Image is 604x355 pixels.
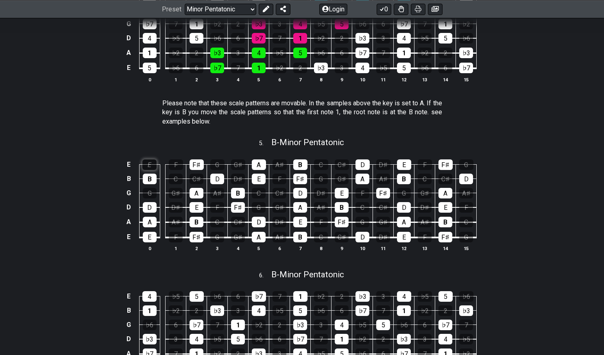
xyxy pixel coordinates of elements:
div: C♯ [335,232,349,242]
div: ♭3 [397,334,411,344]
div: A [190,188,203,198]
div: ♭6 [397,320,411,330]
th: 2 [186,244,207,253]
div: 3 [335,63,349,73]
div: 6 [438,63,452,73]
div: ♭7 [459,63,473,73]
div: 5 [190,291,204,302]
div: 2 [231,19,245,29]
div: B [293,232,307,242]
th: 10 [352,75,373,84]
th: 13 [414,75,435,84]
div: A♯ [273,232,286,242]
div: A [293,202,307,213]
div: C [314,159,328,170]
div: 6 [335,48,349,58]
div: A♯ [169,217,183,227]
div: G♯ [231,159,245,170]
div: 4 [397,33,411,44]
td: G [124,186,134,200]
div: A [397,217,411,227]
div: C♯ [231,217,245,227]
div: ♭2 [169,48,183,58]
div: F♯ [376,188,390,198]
div: D [143,202,157,213]
th: 0 [139,75,160,84]
div: D♯ [169,202,183,213]
th: 1 [166,244,186,253]
div: ♭7 [190,320,203,330]
div: D [252,217,266,227]
div: ♭2 [252,320,266,330]
div: ♭3 [293,320,307,330]
th: 4 [228,244,249,253]
div: ♭3 [210,305,224,316]
div: C♯ [273,188,286,198]
div: ♭2 [459,19,473,29]
th: 9 [331,244,352,253]
div: 4 [293,19,307,29]
th: 6 [269,75,290,84]
div: E [252,174,266,184]
div: ♭6 [314,305,328,316]
th: 5 [249,75,269,84]
div: 3 [231,305,245,316]
div: B [397,174,411,184]
div: ♭5 [210,334,224,344]
th: 9 [331,75,352,84]
th: 15 [456,244,477,253]
div: 6 [231,291,245,302]
div: C [355,202,369,213]
div: D [459,174,473,184]
div: F♯ [438,159,453,170]
div: E [397,232,411,242]
div: 2 [273,320,286,330]
div: ♭7 [293,334,307,344]
div: 7 [169,19,183,29]
div: F [169,159,183,170]
div: 6 [335,305,349,316]
button: Share Preset [276,3,290,15]
div: D [397,202,411,213]
td: D [124,200,134,215]
div: 1 [397,305,411,316]
div: 2 [438,305,452,316]
div: 5 [438,291,453,302]
div: E [335,188,349,198]
div: 5 [231,334,245,344]
div: C [418,174,432,184]
div: ♭6 [252,334,266,344]
div: 5 [397,63,411,73]
div: ♭3 [355,33,369,44]
div: ♭5 [418,291,432,302]
div: B [190,217,203,227]
div: ♭3 [459,305,473,316]
div: ♭3 [459,48,473,58]
div: F [210,202,224,213]
div: D [210,174,224,184]
div: 1 [143,48,157,58]
div: ♭6 [169,63,183,73]
div: E [142,159,157,170]
div: G♯ [231,232,245,242]
div: ♭3 [314,63,328,73]
div: A [438,188,452,198]
div: 6 [273,334,286,344]
div: 1 [143,305,157,316]
div: 3 [314,320,328,330]
div: A♯ [376,174,390,184]
div: 4 [143,33,157,44]
div: ♭5 [273,305,286,316]
div: 2 [438,48,452,58]
div: F [459,202,473,213]
div: G♯ [418,188,432,198]
div: 5 [293,305,307,316]
button: Toggle Dexterity for all fretkits [394,3,408,15]
div: 1 [252,63,266,73]
div: A♯ [314,202,328,213]
td: E [124,229,134,245]
div: 7 [376,305,390,316]
div: 7 [376,48,390,58]
div: 3 [273,19,286,29]
div: D♯ [376,232,390,242]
